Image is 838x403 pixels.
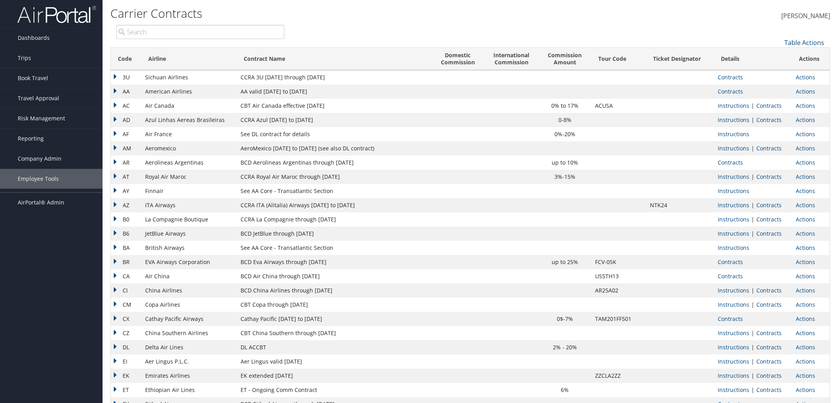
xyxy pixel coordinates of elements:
[539,99,591,113] td: 0% to 17%
[756,116,782,124] a: View Contracts
[749,201,756,209] span: |
[718,230,749,237] a: View Ticketing Instructions
[237,184,431,198] td: See AA Core - Transatlantic Section
[111,127,141,141] td: AF
[796,130,815,138] a: Actions
[237,99,431,113] td: CBT Air Canada effective [DATE]
[756,386,782,394] a: View Contracts
[718,73,743,81] a: View Contracts
[18,48,31,68] span: Trips
[718,315,743,322] a: View Contracts
[796,102,815,109] a: Actions
[718,258,743,266] a: View Contracts
[749,173,756,180] span: |
[237,298,431,312] td: CBT Copa through [DATE]
[749,358,756,365] span: |
[17,5,96,24] img: airportal-logo.png
[591,283,646,298] td: AR25A02
[237,326,431,340] td: CBT China Southern through [DATE]
[141,212,237,227] td: La Compagnie Boutique
[749,329,756,337] span: |
[792,48,830,70] th: Actions
[539,312,591,326] td: 0$-7%
[111,70,141,84] td: 3U
[591,369,646,383] td: ZZCLA2ZZ
[718,88,743,95] a: View Contracts
[718,287,749,294] a: View Ticketing Instructions
[237,369,431,383] td: EK extended [DATE]
[111,340,141,354] td: DL
[756,329,782,337] a: View Contracts
[141,184,237,198] td: Finnair
[141,340,237,354] td: Delta Air Lines
[749,102,756,109] span: |
[749,301,756,308] span: |
[237,227,431,241] td: BCD JetBlue through [DATE]
[796,88,815,95] a: Actions
[539,383,591,397] td: 6%
[539,340,591,354] td: 2% - 20%
[718,216,749,223] a: View Ticketing Instructions
[18,129,44,148] span: Reporting
[646,198,713,212] td: NTK24
[796,358,815,365] a: Actions
[237,383,431,397] td: ET - Ongoing Comm Contract
[110,5,590,22] h1: Carrier Contracts
[141,99,237,113] td: Air Canada
[749,287,756,294] span: |
[749,116,756,124] span: |
[237,354,431,369] td: Aer Lingus valid [DATE]
[539,48,591,70] th: CommissionAmount: activate to sort column ascending
[796,258,815,266] a: Actions
[141,241,237,255] td: British Airways
[796,272,815,280] a: Actions
[718,116,749,124] a: View Ticketing Instructions
[141,369,237,383] td: Emirates Airlines
[539,156,591,170] td: up to 10%
[111,298,141,312] td: CM
[591,269,646,283] td: US5TH13
[591,99,646,113] td: ACUSA
[141,227,237,241] td: JetBlue Airways
[718,187,749,195] a: View Ticketing Instructions
[237,141,431,156] td: AeroMexico [DATE] to [DATE] (see also DL contract)
[141,312,237,326] td: Cathay Pacific Airways
[141,127,237,141] td: Air France
[718,102,749,109] a: View Ticketing Instructions
[539,127,591,141] td: 0%-20%
[111,170,141,184] td: AT
[591,312,646,326] td: TAM201FF501
[756,343,782,351] a: View Contracts
[141,84,237,99] td: American Airlines
[111,354,141,369] td: EI
[18,109,65,128] span: Risk Management
[141,70,237,84] td: Sichuan Airlines
[756,144,782,152] a: View Contracts
[111,369,141,383] td: EK
[111,241,141,255] td: BA
[796,144,815,152] a: Actions
[18,68,48,88] span: Book Travel
[796,159,815,166] a: Actions
[141,354,237,369] td: Aer Lingus P.L.C.
[111,48,141,70] th: Code: activate to sort column descending
[18,193,64,212] span: AirPortal® Admin
[539,113,591,127] td: 0-8%
[749,372,756,379] span: |
[796,201,815,209] a: Actions
[756,287,782,294] a: View Contracts
[237,340,431,354] td: DL ACCBT
[756,372,782,379] a: View Contracts
[756,201,782,209] a: View Contracts
[484,48,538,70] th: InternationalCommission: activate to sort column ascending
[756,230,782,237] a: View Contracts
[646,48,713,70] th: Ticket Designator: activate to sort column ascending
[756,216,782,223] a: View Contracts
[796,73,815,81] a: Actions
[718,173,749,180] a: View Ticketing Instructions
[111,198,141,212] td: AZ
[18,149,62,169] span: Company Admin
[111,156,141,170] td: AR
[237,198,431,212] td: CCRA ITA (Alitalia) Airways [DATE] to [DATE]
[718,272,743,280] a: View Contracts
